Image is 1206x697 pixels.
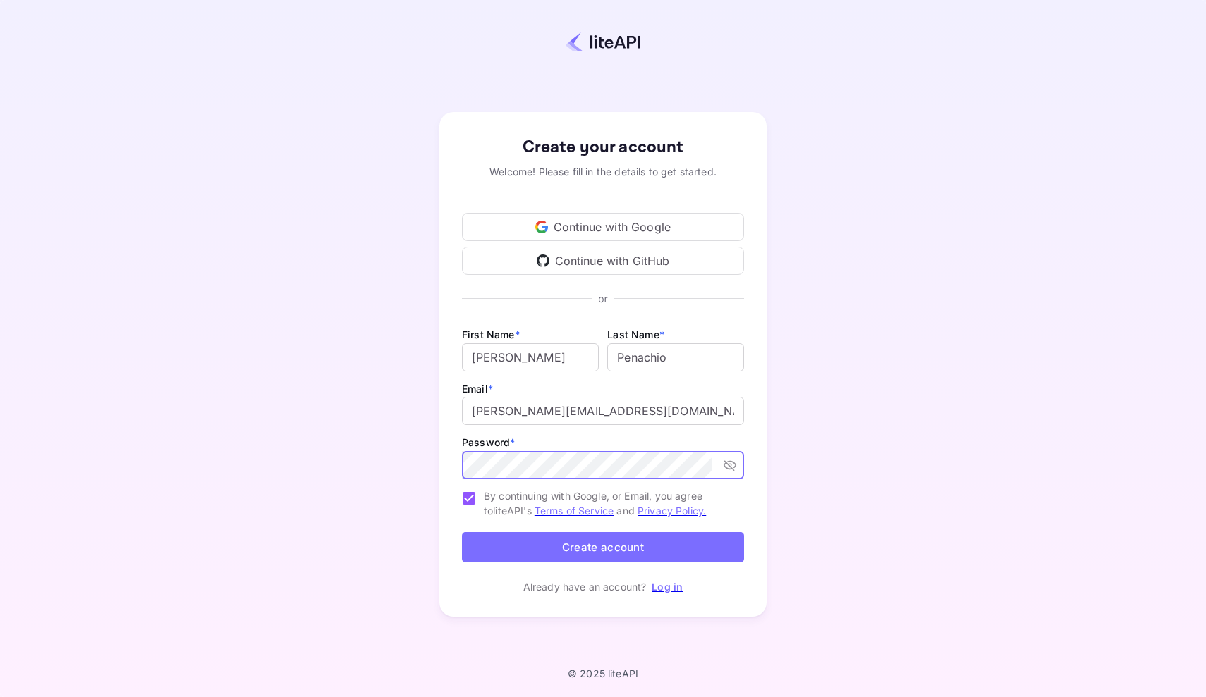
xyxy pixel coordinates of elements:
button: toggle password visibility [717,452,743,478]
div: Welcome! Please fill in the details to get started. [462,164,744,179]
a: Terms of Service [535,505,614,517]
a: Privacy Policy. [638,505,706,517]
a: Log in [652,581,683,593]
span: By continuing with Google, or Email, you agree to liteAPI's and [484,488,733,518]
label: Last Name [607,328,664,340]
button: Create account [462,532,744,562]
input: Doe [607,343,744,371]
p: Already have an account? [523,579,647,594]
div: Continue with GitHub [462,247,744,275]
p: © 2025 liteAPI [568,667,638,679]
label: First Name [462,328,520,340]
input: John [462,343,599,371]
input: johndoe@gmail.com [462,397,744,425]
label: Password [462,436,515,448]
label: Email [462,383,493,395]
div: Continue with Google [462,213,744,241]
img: liteapi [566,32,640,52]
div: Create your account [462,135,744,160]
